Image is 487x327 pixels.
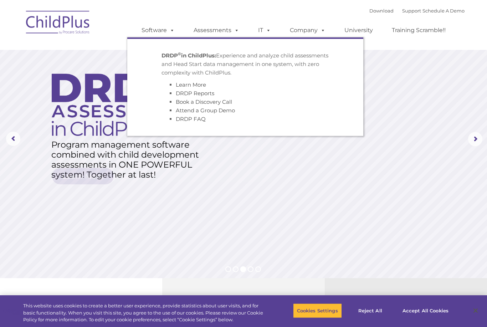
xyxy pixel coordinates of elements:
sup: © [178,51,181,56]
a: Company [283,23,333,37]
div: This website uses cookies to create a better user experience, provide statistics about user visit... [23,302,268,323]
span: Phone number [99,76,129,82]
a: Schedule A Demo [422,8,465,14]
button: Close [468,303,483,318]
button: Cookies Settings [293,303,342,318]
a: Learn More [176,81,206,88]
font: | [369,8,465,14]
a: Learn More [52,168,114,184]
a: Support [402,8,421,14]
a: Software [134,23,182,37]
a: Training Scramble!! [385,23,453,37]
a: Assessments [186,23,246,37]
strong: DRDP in ChildPlus: [162,52,216,59]
p: Experience and analyze child assessments and Head Start data management in one system, with zero ... [162,51,329,77]
rs-layer: Program management software combined with child development assessments in ONE POWERFUL system! T... [51,140,207,180]
a: Download [369,8,394,14]
a: Book a Discovery Call [176,98,232,105]
button: Accept All Cookies [399,303,452,318]
a: DRDP FAQ [176,116,206,122]
button: Reject All [348,303,393,318]
a: Attend a Group Demo [176,107,235,114]
a: DRDP Reports [176,90,214,97]
span: Last name [99,47,121,52]
a: University [337,23,380,37]
img: ChildPlus by Procare Solutions [22,6,94,41]
a: IT [251,23,278,37]
img: DRDP Assessment in ChildPlus [52,73,179,136]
